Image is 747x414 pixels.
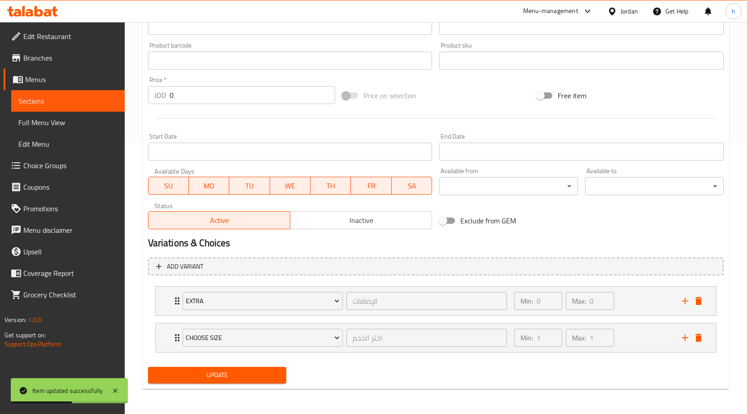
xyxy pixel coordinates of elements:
a: Choice Groups [4,155,125,176]
a: Promotions [4,198,125,219]
button: delete [692,331,705,344]
button: Add variant [148,257,724,276]
button: TU [229,177,270,195]
a: Edit Menu [11,133,125,155]
button: add [678,331,692,344]
a: Upsell [4,241,125,262]
li: Expand [148,319,724,356]
a: Menus [4,69,125,90]
a: Grocery Checklist [4,284,125,305]
span: Exclude from GEM [460,215,516,226]
div: ​ [585,177,724,195]
p: Min: [520,296,533,306]
span: Menu disclaimer [23,225,118,235]
input: Please enter product barcode [148,52,432,70]
p: JOD [154,90,166,100]
span: Update [155,370,280,381]
button: TH [310,177,351,195]
span: TU [233,179,266,192]
span: 1.0.0 [28,314,42,326]
button: WE [270,177,310,195]
span: TH [314,179,347,192]
button: Choose Size [183,329,343,347]
a: Sections [11,90,125,112]
span: Upsell [23,246,118,257]
span: Edit Restaurant [23,31,118,42]
button: add [678,294,692,308]
button: SU [148,177,189,195]
span: FR [354,179,388,192]
span: Promotions [23,203,118,214]
div: ​ [439,177,578,195]
p: Max: [572,332,586,343]
span: Choose Size [186,332,340,344]
span: Coupons [23,182,118,192]
a: Menu disclaimer [4,219,125,241]
a: Edit Restaurant [4,26,125,47]
span: Price on selection [363,90,416,101]
span: SU [152,179,185,192]
span: Branches [23,52,118,63]
span: Extra [186,296,340,307]
span: Grocery Checklist [23,289,118,300]
button: SA [392,177,432,195]
h2: Variations & Choices [148,236,724,250]
span: WE [274,179,307,192]
span: Menus [25,74,118,85]
div: Menu-management [523,6,578,17]
a: Branches [4,47,125,69]
div: Item updated successfully [32,386,103,396]
span: Get support on: [4,329,46,341]
div: Expand [156,323,716,352]
button: Extra [183,292,343,310]
span: Inactive [294,214,428,227]
p: Max: [572,296,586,306]
span: Edit Menu [18,139,118,149]
span: Full Menu View [18,117,118,128]
a: Support.OpsPlatform [4,338,61,350]
button: delete [692,294,705,308]
li: Expand [148,283,724,319]
span: Free item [558,90,586,101]
span: Sections [18,96,118,106]
p: Min: [520,332,533,343]
div: Jordan [620,6,638,16]
button: FR [351,177,391,195]
input: Please enter product sku [439,52,724,70]
div: Expand [156,287,716,315]
a: Coupons [4,176,125,198]
button: Active [148,211,290,229]
a: Full Menu View [11,112,125,133]
span: Add variant [167,261,203,272]
span: Active [152,214,287,227]
button: Inactive [290,211,432,229]
input: Please enter price [170,86,335,104]
span: h [732,6,735,16]
span: Version: [4,314,26,326]
span: MO [192,179,226,192]
span: SA [395,179,428,192]
span: Choice Groups [23,160,118,171]
button: MO [189,177,229,195]
span: Coverage Report [23,268,118,279]
button: Update [148,367,287,383]
a: Coverage Report [4,262,125,284]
